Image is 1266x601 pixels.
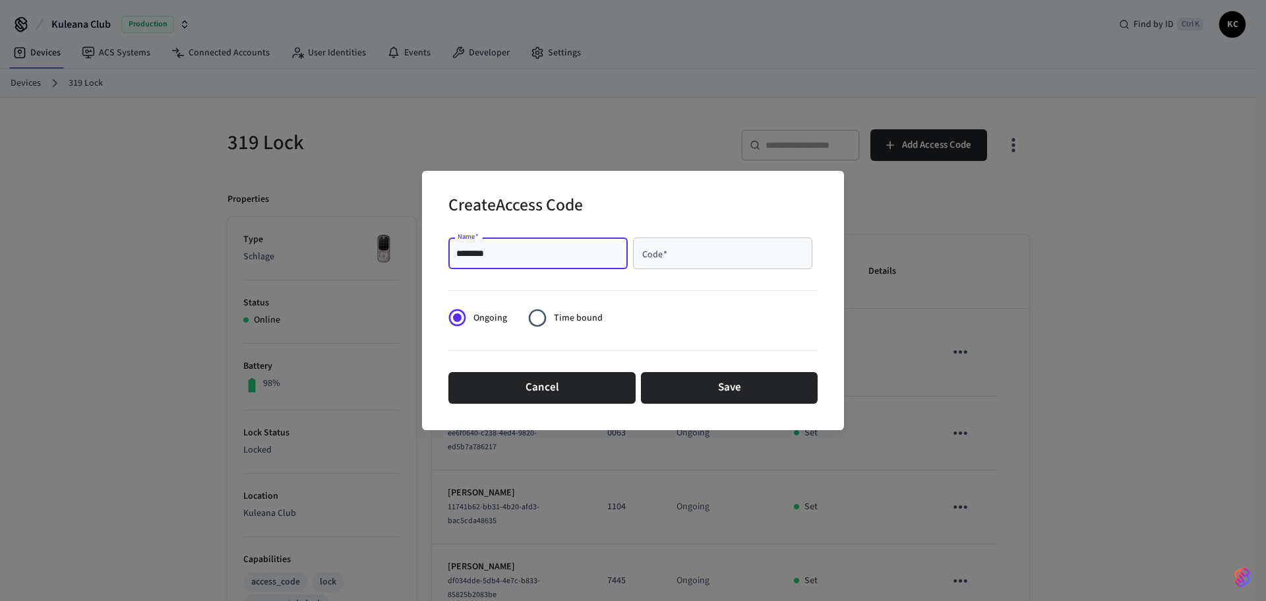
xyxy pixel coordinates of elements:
button: Cancel [448,372,636,404]
label: Name [458,232,479,241]
span: Time bound [554,311,603,325]
span: Ongoing [473,311,507,325]
h2: Create Access Code [448,187,583,227]
img: SeamLogoGradient.69752ec5.svg [1234,567,1250,588]
button: Save [641,372,818,404]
